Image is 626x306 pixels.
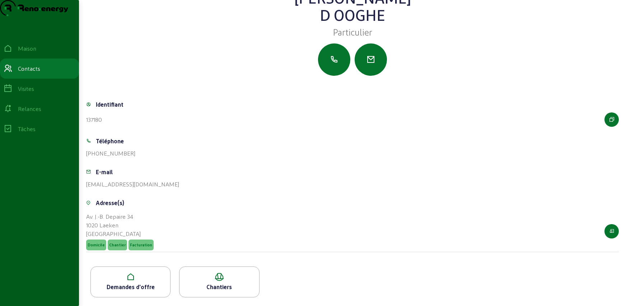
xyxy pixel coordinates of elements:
[18,85,34,92] font: Visites
[109,242,126,247] font: Chantier
[86,150,135,157] font: [PHONE_NUMBER]
[206,283,232,290] font: Chantiers
[18,125,36,132] font: Tâches
[18,65,40,72] font: Contacts
[96,168,113,175] font: E-mail
[130,242,152,247] font: Facturation
[320,5,385,24] font: D OOGHE
[107,283,155,290] font: Demandes d'offre
[86,213,133,220] font: Av. J.-B. Depaire 34
[86,230,141,237] font: [GEOGRAPHIC_DATA]
[86,116,102,123] font: 137180
[86,181,179,187] font: [EMAIL_ADDRESS][DOMAIN_NAME]
[96,199,124,206] font: Adresse(s)
[333,27,372,37] font: Particulier
[18,105,41,112] font: Relances
[88,242,105,247] font: Domicile
[96,101,123,108] font: Identifiant
[86,222,118,228] font: 1020 Laeken
[96,138,124,144] font: Téléphone
[18,45,36,52] font: Maison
